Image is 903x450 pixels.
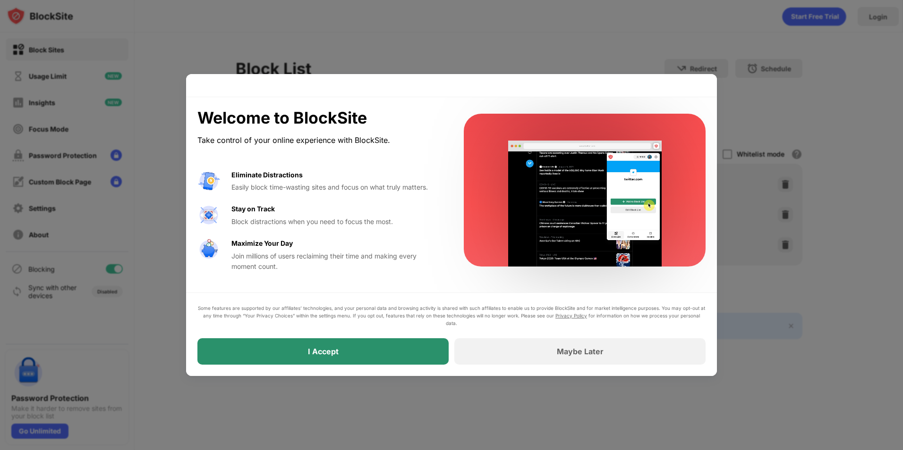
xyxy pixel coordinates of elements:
[197,204,220,226] img: value-focus.svg
[231,170,303,180] div: Eliminate Distractions
[231,182,441,192] div: Easily block time-wasting sites and focus on what truly matters.
[557,347,604,356] div: Maybe Later
[231,251,441,272] div: Join millions of users reclaiming their time and making every moment count.
[197,108,441,128] div: Welcome to BlockSite
[231,238,293,249] div: Maximize Your Day
[231,204,275,214] div: Stay on Track
[197,304,706,327] div: Some features are supported by our affiliates’ technologies, and your personal data and browsing ...
[231,217,441,227] div: Block distractions when you need to focus the most.
[308,347,339,356] div: I Accept
[197,170,220,192] img: value-avoid-distractions.svg
[197,133,441,147] div: Take control of your online experience with BlockSite.
[197,238,220,261] img: value-safe-time.svg
[555,313,587,318] a: Privacy Policy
